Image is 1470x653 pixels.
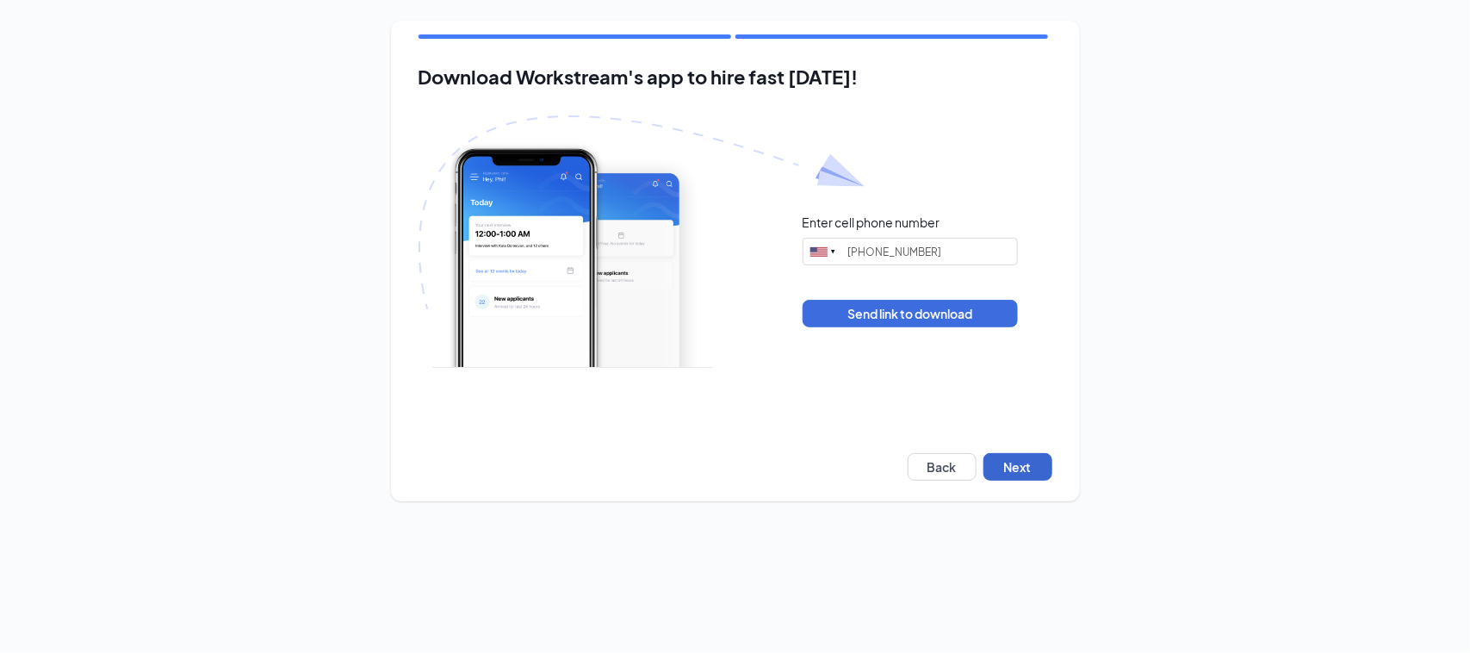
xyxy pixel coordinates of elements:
h2: Download Workstream's app to hire fast [DATE]! [419,66,1052,88]
button: Back [908,453,977,481]
img: Download Workstream's app with paper plane [419,115,865,368]
button: Send link to download [803,300,1018,327]
div: Enter cell phone number [803,214,940,231]
input: (201) 555-0123 [803,238,1018,265]
div: United States: +1 [803,239,843,264]
button: Next [983,453,1052,481]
